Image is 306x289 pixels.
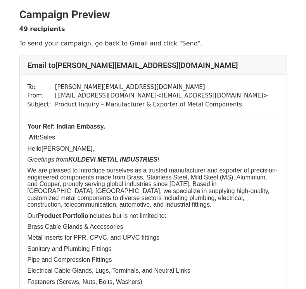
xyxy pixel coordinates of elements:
[28,91,55,100] td: From:
[28,123,105,130] span: Your Ref: Indian Embassy.
[55,100,268,109] td: Product Inquiry – Manufacturer & Exporter of Metal Components
[29,134,40,141] span: Att:
[40,134,55,141] span: Sales
[28,212,166,219] span: Our includes but is not limited to:
[28,279,142,285] span: Fasteners (Screws, Nuts, Bolts, Washers)
[28,245,112,252] span: Sanitary and Plumbing Fittings
[68,156,157,163] b: KULDEVI METAL INDUSTRIES
[55,91,268,100] td: [EMAIL_ADDRESS][DOMAIN_NAME] < [EMAIL_ADDRESS][DOMAIN_NAME] >
[19,8,287,21] h2: Campaign Preview
[28,145,279,152] p: [PERSON_NAME]
[28,83,55,92] td: To:
[19,39,287,47] p: To send your campaign, go back to Gmail and click "Send".
[28,100,55,109] td: Subject:
[28,61,279,70] h4: Email to [PERSON_NAME][EMAIL_ADDRESS][DOMAIN_NAME]
[28,167,278,208] span: We are pleased to introduce ourselves as a trusted manufacturer and exporter of precision-enginee...
[38,212,88,219] b: Product Portfolio
[93,145,94,152] span: ,
[28,267,190,274] span: Electrical Cable Glands, Lugs, Terminals, and Neutral Links
[28,156,159,163] span: Greetings from !
[28,145,41,152] span: Hello
[28,256,112,263] span: Pipe and Compression Fittings
[28,223,123,230] span: Brass Cable Glands & Accessories
[28,234,160,241] span: Metal Inserts for PPR, CPVC, and UPVC fittings
[19,25,65,33] strong: 49 recipients
[55,83,268,92] td: [PERSON_NAME][EMAIL_ADDRESS][DOMAIN_NAME]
